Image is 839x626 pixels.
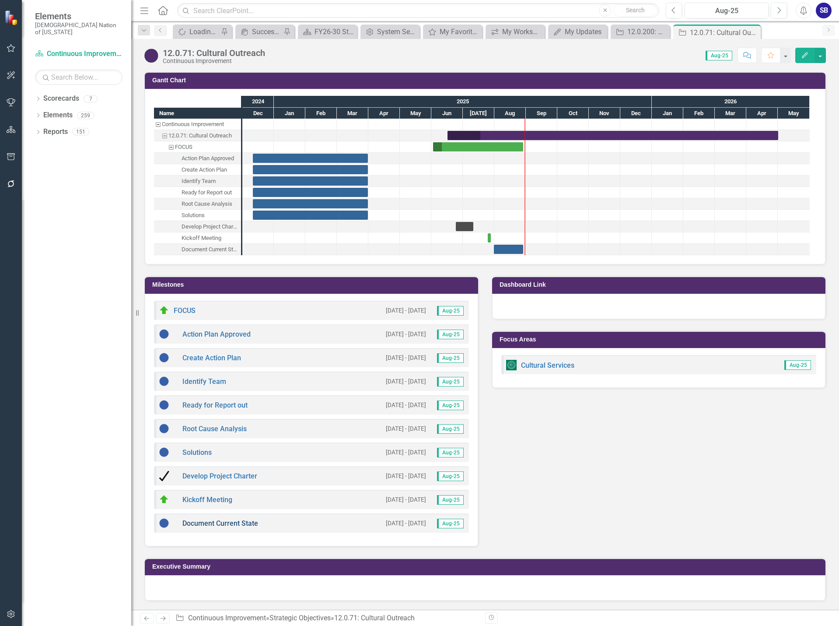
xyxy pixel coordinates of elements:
span: Aug-25 [437,330,464,339]
div: Kickoff Meeting [182,232,221,244]
img: Not Started [159,329,169,339]
div: Continuous Improvement [154,119,241,130]
span: Aug-25 [437,306,464,316]
span: Aug-25 [437,353,464,363]
div: » » [175,613,479,623]
div: My Updates [565,26,605,37]
a: Document Current State [182,519,258,528]
small: [DATE] - [DATE] [386,472,426,480]
input: Search Below... [35,70,122,85]
a: Scorecards [43,94,79,104]
div: Task: Start date: 2024-12-11 End date: 2025-03-31 [154,176,241,187]
div: 2026 [652,96,810,107]
div: Ready for Report out [182,187,232,198]
a: Elements [43,110,73,120]
button: Search [613,4,657,17]
img: On Target [159,305,169,316]
span: Aug-25 [437,448,464,457]
a: Loading... [175,26,219,37]
div: Ready for Report out [154,187,241,198]
small: [DATE] - [DATE] [386,377,426,386]
div: Task: Start date: 2025-07-31 End date: 2025-08-29 [494,245,523,254]
div: Create Action Plan [182,164,227,176]
span: Search [626,7,645,14]
div: 2025 [274,96,652,107]
small: [DATE] - [DATE] [386,401,426,409]
a: My Workspace [488,26,542,37]
small: [DATE] - [DATE] [386,519,426,528]
div: Apr [368,108,400,119]
div: 12.0.71: Cultural Outreach [163,48,265,58]
span: Aug-25 [437,471,464,481]
div: 12.0.71: Cultural Outreach [154,130,241,141]
div: Document Current State [154,244,241,255]
small: [DATE] - [DATE] [386,448,426,457]
div: Oct [557,108,589,119]
a: Root Cause Analysis [182,425,247,433]
div: Jan [652,108,683,119]
div: SB [816,3,832,18]
small: [DATE] - [DATE] [386,354,426,362]
div: Solutions [182,210,205,221]
div: 12.0.200: Princess Pageant Processes [627,26,668,37]
a: FY26-30 Strategic Plan [300,26,355,37]
span: Elements [35,11,122,21]
div: Feb [683,108,715,119]
a: Continuous Improvement [35,49,122,59]
img: On Target [159,494,169,505]
a: Kickoff Meeting [182,496,232,504]
a: Develop Project Charter [182,472,257,480]
div: Task: Start date: 2024-12-11 End date: 2025-03-31 [154,164,241,176]
div: Task: Start date: 2024-12-11 End date: 2025-03-31 [154,153,241,164]
div: Success Portal [252,26,281,37]
div: Develop Project Charter [154,221,241,232]
div: Task: Start date: 2025-07-25 End date: 2025-07-28 [488,233,491,243]
div: FOCUS [175,141,192,153]
div: System Setup [377,26,417,37]
div: Jun [431,108,463,119]
a: Reports [43,127,68,137]
small: [DATE] - [DATE] [386,496,426,504]
span: Aug-25 [437,519,464,528]
img: Completed [159,471,169,481]
span: Aug-25 [437,377,464,387]
div: Task: Start date: 2025-07-25 End date: 2025-07-28 [154,232,241,244]
img: Report [506,360,517,370]
div: May [778,108,810,119]
a: Success Portal [238,26,281,37]
span: Aug-25 [437,495,464,505]
img: ClearPoint Strategy [4,10,20,25]
div: Task: Start date: 2025-06-02 End date: 2025-08-29 [433,142,523,151]
div: 7 [84,95,98,102]
div: 12.0.71: Cultural Outreach [334,614,415,622]
div: FY26-30 Strategic Plan [315,26,355,37]
div: Jul [463,108,494,119]
div: Root Cause Analysis [154,198,241,210]
div: My Favorites [440,26,480,37]
div: Task: Start date: 2024-12-11 End date: 2025-03-31 [154,187,241,198]
div: Apr [746,108,778,119]
div: Root Cause Analysis [182,198,232,210]
span: Aug-25 [706,51,732,60]
img: Not Started [159,447,169,457]
div: Identify Team [154,176,241,187]
a: Continuous Improvement [188,614,266,622]
div: Task: Start date: 2024-12-11 End date: 2025-03-31 [253,211,368,220]
a: Strategic Objectives [269,614,331,622]
div: Mar [715,108,746,119]
a: Identify Team [182,377,226,386]
div: Create Action Plan [154,164,241,176]
div: Task: Start date: 2024-12-11 End date: 2025-03-31 [253,188,368,197]
div: May [400,108,431,119]
span: Aug-25 [784,360,811,370]
img: Not Started [159,423,169,434]
img: Not Started [159,400,169,410]
a: System Setup [363,26,417,37]
div: Task: Start date: 2025-06-16 End date: 2026-05-01 [447,131,778,140]
div: FOCUS [154,141,241,153]
div: 259 [77,112,94,119]
div: Task: Start date: 2025-06-24 End date: 2025-07-11 [154,221,241,232]
input: Search ClearPoint... [177,3,659,18]
small: [DEMOGRAPHIC_DATA] Nation of [US_STATE] [35,21,122,36]
div: Action Plan Approved [154,153,241,164]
